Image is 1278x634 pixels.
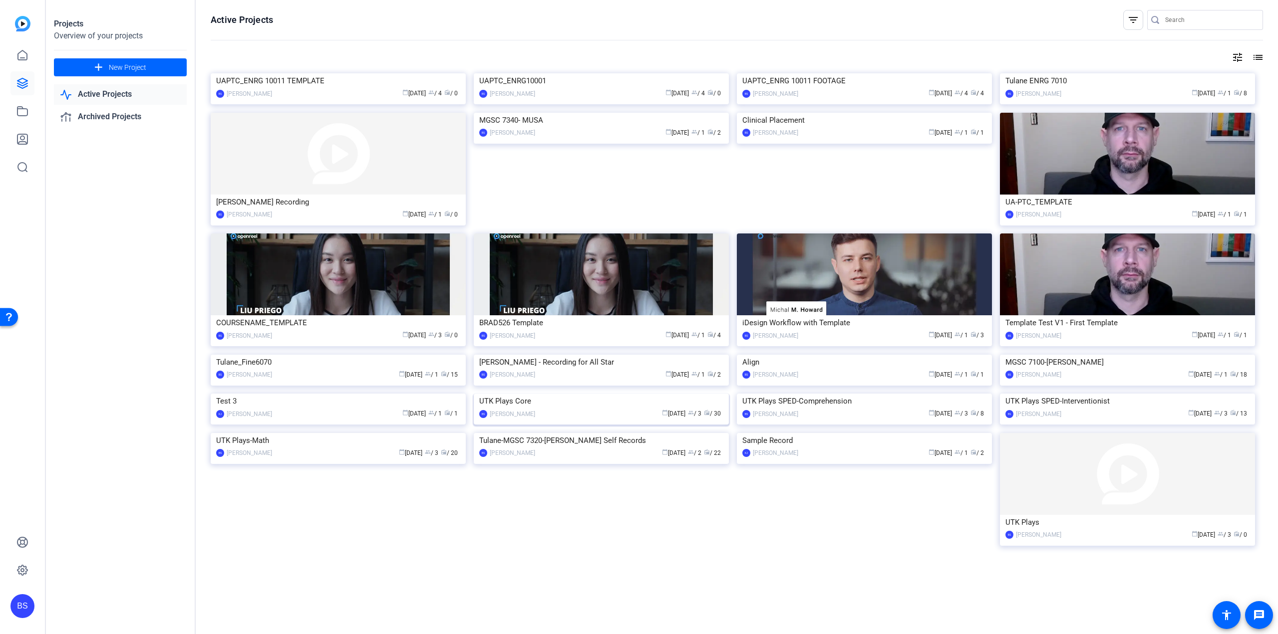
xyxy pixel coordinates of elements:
[1192,89,1198,95] span: calendar_today
[1016,409,1061,419] div: [PERSON_NAME]
[1214,410,1228,417] span: / 3
[662,449,685,456] span: [DATE]
[662,449,668,455] span: calendar_today
[742,73,986,88] div: UAPTC_ENRG 10011 FOOTAGE
[216,332,224,340] div: BS
[216,371,224,379] div: BS
[490,409,535,419] div: [PERSON_NAME]
[929,449,935,455] span: calendar_today
[704,410,710,416] span: radio
[1188,410,1212,417] span: [DATE]
[753,448,798,458] div: [PERSON_NAME]
[970,89,976,95] span: radio
[444,89,450,95] span: radio
[1251,51,1263,63] mat-icon: list
[444,90,458,97] span: / 0
[970,449,984,456] span: / 2
[742,433,986,448] div: Sample Record
[1214,410,1220,416] span: group
[428,410,442,417] span: / 1
[1192,531,1198,537] span: calendar_today
[665,129,671,135] span: calendar_today
[955,129,960,135] span: group
[1192,332,1215,339] span: [DATE]
[753,128,798,138] div: [PERSON_NAME]
[955,410,968,417] span: / 3
[742,129,750,137] div: BS
[707,331,713,337] span: radio
[688,449,701,456] span: / 2
[955,332,968,339] span: / 1
[688,410,701,417] span: / 3
[490,370,535,380] div: [PERSON_NAME]
[425,371,438,378] span: / 1
[691,129,705,136] span: / 1
[753,409,798,419] div: [PERSON_NAME]
[428,211,442,218] span: / 1
[402,410,408,416] span: calendar_today
[1005,90,1013,98] div: BS
[1218,332,1231,339] span: / 1
[428,90,442,97] span: / 4
[955,129,968,136] span: / 1
[691,331,697,337] span: group
[742,394,986,409] div: UTK Plays SPED-Comprehension
[216,90,224,98] div: BS
[1005,73,1250,88] div: Tulane ENRG 7010
[490,448,535,458] div: [PERSON_NAME]
[425,371,431,377] span: group
[665,129,689,136] span: [DATE]
[216,433,460,448] div: UTK Plays-Math
[227,370,272,380] div: [PERSON_NAME]
[707,371,713,377] span: radio
[955,410,960,416] span: group
[1016,331,1061,341] div: [PERSON_NAME]
[704,449,710,455] span: radio
[929,332,952,339] span: [DATE]
[441,371,447,377] span: radio
[929,129,952,136] span: [DATE]
[1230,371,1236,377] span: radio
[54,58,187,76] button: New Project
[929,90,952,97] span: [DATE]
[707,90,721,97] span: / 0
[1218,211,1224,216] span: group
[425,449,438,456] span: / 3
[54,18,187,30] div: Projects
[704,449,721,456] span: / 22
[109,62,146,73] span: New Project
[665,371,671,377] span: calendar_today
[665,90,689,97] span: [DATE]
[955,371,960,377] span: group
[1016,530,1061,540] div: [PERSON_NAME]
[665,332,689,339] span: [DATE]
[1005,211,1013,218] div: BS
[1214,371,1220,377] span: group
[1016,89,1061,99] div: [PERSON_NAME]
[742,90,750,98] div: BS
[54,30,187,42] div: Overview of your projects
[402,211,408,216] span: calendar_today
[1218,531,1231,538] span: / 3
[54,84,187,105] a: Active Projects
[428,332,442,339] span: / 3
[92,61,105,74] mat-icon: add
[1232,51,1244,63] mat-icon: tune
[1230,410,1236,416] span: radio
[428,211,434,216] span: group
[1005,515,1250,530] div: UTK Plays
[970,332,984,339] span: / 3
[742,315,986,330] div: iDesign Workflow with Template
[662,410,685,417] span: [DATE]
[707,89,713,95] span: radio
[399,449,405,455] span: calendar_today
[688,410,694,416] span: group
[707,129,721,136] span: / 2
[970,129,976,135] span: radio
[444,332,458,339] span: / 0
[216,410,224,418] div: KJ
[691,371,705,378] span: / 1
[1005,531,1013,539] div: BS
[970,410,976,416] span: radio
[402,89,408,95] span: calendar_today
